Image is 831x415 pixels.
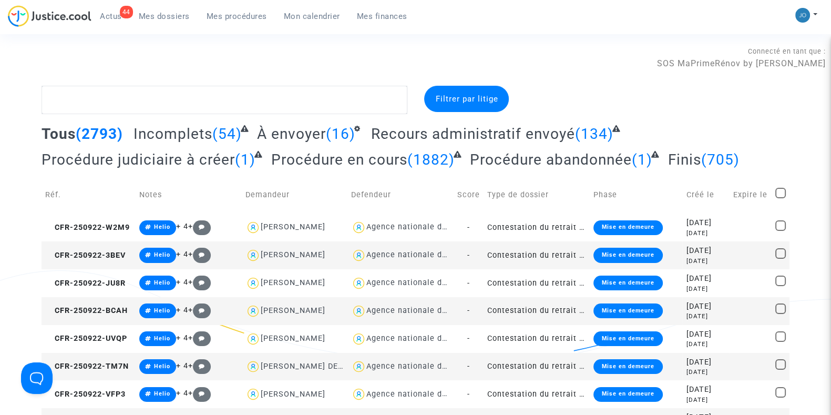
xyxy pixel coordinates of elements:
td: Phase [590,176,683,214]
iframe: Help Scout Beacon - Open [21,362,53,394]
span: Helio [154,251,170,258]
div: [DATE] [686,245,726,257]
span: - [467,279,470,288]
td: Expire le [730,176,772,214]
span: CFR-250922-3BEV [45,251,126,260]
img: website_grey.svg [17,27,25,36]
td: Contestation du retrait de [PERSON_NAME] par l'ANAH (mandataire) [484,214,589,241]
img: icon-user.svg [245,331,261,347]
td: Score [454,176,484,214]
div: Mise en demeure [593,359,663,374]
span: Mes dossiers [139,12,190,21]
div: Mise en demeure [593,331,663,346]
span: CFR-250922-W2M9 [45,223,130,232]
span: + 4 [176,278,188,287]
div: [DATE] [686,301,726,312]
td: Defendeur [347,176,453,214]
div: Domaine [54,62,81,69]
span: (1) [235,151,255,168]
span: (54) [212,125,242,143]
span: Connecté en tant que : [748,47,826,55]
div: Agence nationale de l'habitat [366,306,482,315]
td: Contestation du retrait de [PERSON_NAME] par l'ANAH (mandataire) [484,380,589,408]
span: Helio [154,335,170,342]
img: icon-user.svg [245,303,261,319]
span: (1) [632,151,652,168]
span: - [467,362,470,371]
img: icon-user.svg [351,248,366,263]
div: [DATE] [686,257,726,266]
div: Agence nationale de l'habitat [366,222,482,231]
span: + [188,306,211,315]
span: - [467,390,470,399]
img: logo_orange.svg [17,17,25,25]
span: Finis [668,151,701,168]
span: + [188,333,211,342]
span: - [467,334,470,343]
span: Tous [42,125,76,143]
a: Mon calendrier [275,8,348,24]
div: [DATE] [686,396,726,404]
div: [DATE] [686,384,726,396]
td: Contestation du retrait de [PERSON_NAME] par l'ANAH (mandataire) [484,353,589,381]
div: Mise en demeure [593,303,663,318]
td: Contestation du retrait de [PERSON_NAME] par l'ANAH (mandataire) [484,325,589,353]
span: + [188,389,211,398]
td: Contestation du retrait de [PERSON_NAME] par l'ANAH (mandataire) [484,269,589,297]
div: [DATE] [686,368,726,377]
span: - [467,306,470,315]
span: + [188,361,211,370]
span: - [467,223,470,232]
td: Contestation du retrait de [PERSON_NAME] par l'ANAH (mandataire) [484,297,589,325]
div: v 4.0.25 [29,17,52,25]
span: Filtrer par litige [435,94,498,104]
div: Agence nationale de l'habitat [366,278,482,287]
td: Type de dossier [484,176,589,214]
div: [DATE] [686,217,726,229]
img: icon-user.svg [245,387,261,402]
div: Agence nationale de l'habitat [366,334,482,343]
div: [DATE] [686,357,726,368]
td: Demandeur [242,176,347,214]
div: [PERSON_NAME] DE [PERSON_NAME] [261,362,405,371]
span: À envoyer [257,125,326,143]
div: Mise en demeure [593,220,663,235]
span: + [188,278,211,287]
span: + 4 [176,389,188,398]
img: icon-user.svg [351,331,366,347]
span: Helio [154,363,170,370]
span: + 4 [176,306,188,315]
div: Mise en demeure [593,248,663,262]
span: CFR-250922-UVQP [45,334,127,343]
img: icon-user.svg [245,359,261,374]
div: [PERSON_NAME] [261,250,325,259]
img: icon-user.svg [245,248,261,263]
div: Domaine: [DOMAIN_NAME] [27,27,119,36]
div: Mise en demeure [593,276,663,290]
span: + 4 [176,333,188,342]
span: CFR-250922-BCAH [45,306,128,315]
a: Mes finances [348,8,416,24]
span: Helio [154,390,170,397]
img: 45a793c8596a0d21866ab9c5374b5e4b [795,8,810,23]
span: Procédure abandonnée [470,151,632,168]
a: Mes dossiers [130,8,198,24]
img: icon-user.svg [245,276,261,291]
span: (2793) [76,125,123,143]
div: [DATE] [686,229,726,238]
img: icon-user.svg [351,387,366,402]
div: [DATE] [686,329,726,340]
td: Contestation du retrait de [PERSON_NAME] par l'ANAH (mandataire) [484,241,589,269]
span: + 4 [176,361,188,370]
div: Agence nationale de l'habitat [366,362,482,371]
div: [DATE] [686,312,726,321]
img: icon-user.svg [351,303,366,319]
a: Mes procédures [198,8,275,24]
div: [PERSON_NAME] [261,390,325,399]
span: Actus [100,12,122,21]
img: jc-logo.svg [8,5,91,27]
div: [DATE] [686,285,726,293]
span: Mon calendrier [284,12,340,21]
td: Notes [136,176,241,214]
div: Mise en demeure [593,387,663,402]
